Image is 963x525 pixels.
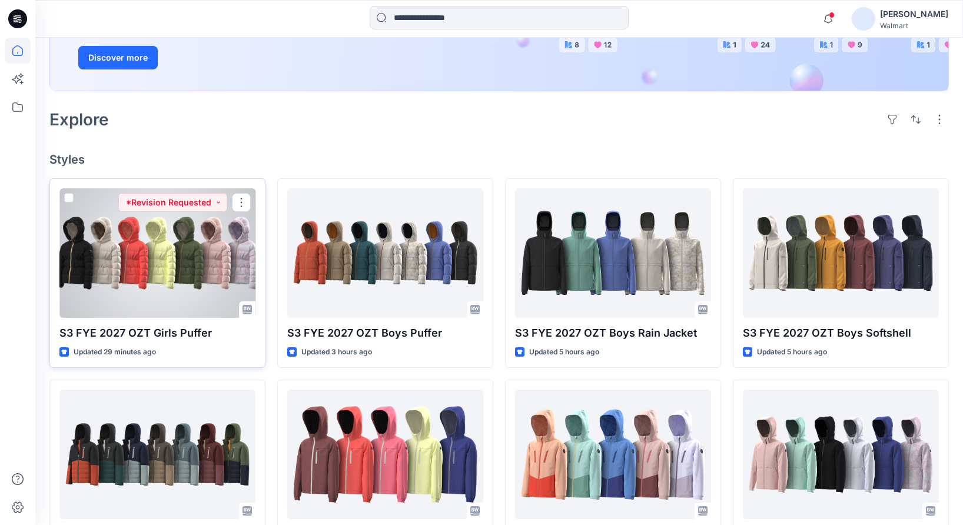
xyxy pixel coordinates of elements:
p: Updated 29 minutes ago [74,346,156,358]
p: S3 FYE 2027 OZT Boys Rain Jacket [515,325,711,341]
a: Discover more [78,46,343,69]
a: S3 FYE 2027 OZT Girls Puffer [59,188,255,318]
a: S3 FYE 2027 OZT Girls Rain Shell [743,390,939,519]
p: S3 FYE 2027 OZT Boys Softshell [743,325,939,341]
h4: Styles [49,152,949,167]
h2: Explore [49,110,109,129]
a: S3 FYE 2027 OZT Boys Puffer [287,188,483,318]
div: Walmart [880,21,948,30]
a: S3 FYE OZT Boys System 1 [59,390,255,519]
button: Discover more [78,46,158,69]
p: Updated 3 hours ago [301,346,372,358]
a: S3 FYE 2027 OZT Boys Softshell [743,188,939,318]
p: S3 FYE 2027 OZT Boys Puffer [287,325,483,341]
a: S3 FYE 2027 OZT Boys Rain Jacket [515,188,711,318]
a: S3 FYE 2027 OZT Grls Softshell [287,390,483,519]
p: Updated 5 hours ago [529,346,599,358]
a: S3 FYE 2027 OZT Girls System [515,390,711,519]
p: Updated 5 hours ago [757,346,827,358]
p: S3 FYE 2027 OZT Girls Puffer [59,325,255,341]
div: [PERSON_NAME] [880,7,948,21]
img: avatar [852,7,875,31]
